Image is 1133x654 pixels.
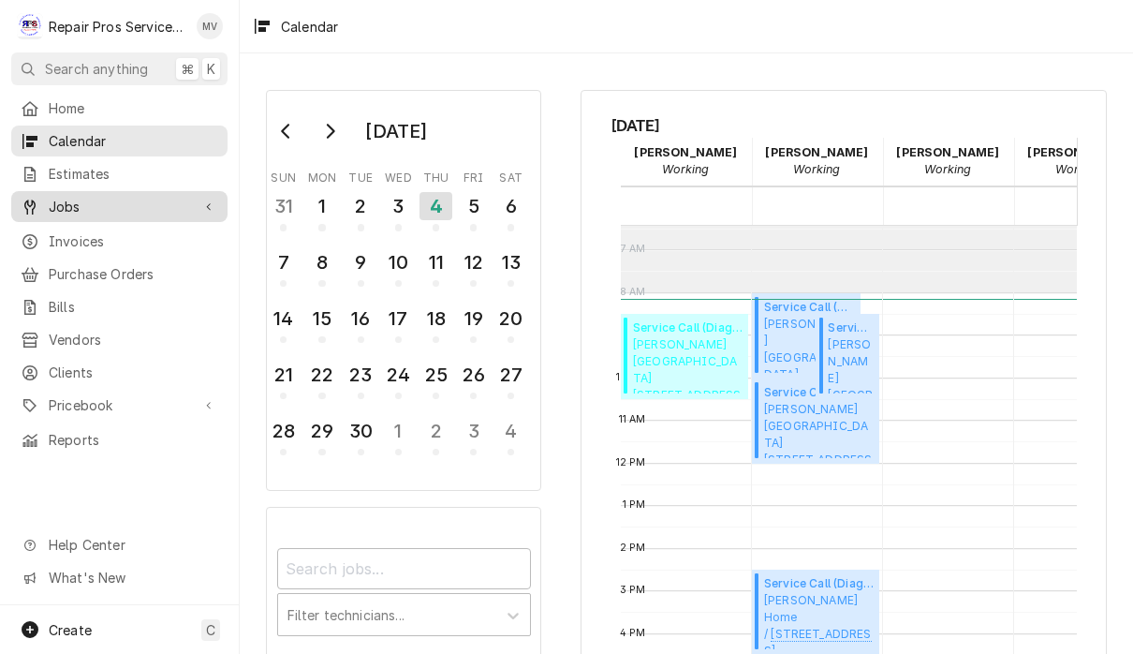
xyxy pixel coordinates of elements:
[764,316,855,373] span: [PERSON_NAME][GEOGRAPHIC_DATA]
[611,455,651,470] span: 12 PM
[11,324,228,355] a: Vendors
[816,314,879,399] div: [Service] Service Call (Diagnosis/Repair) Finley Stadium 1826 Reggie White Blvd, Chattanooga, TN ...
[764,299,855,316] span: Service Call (Diagnosis/Repair) ( Past Due )
[269,361,298,389] div: 21
[421,417,450,445] div: 2
[307,417,336,445] div: 29
[764,401,874,458] span: [PERSON_NAME][GEOGRAPHIC_DATA]
[419,192,452,220] div: 4
[384,248,413,276] div: 10
[459,192,488,220] div: 5
[816,314,879,399] div: Service Call (Diagnosis/Repair)(Cancelled)[PERSON_NAME][GEOGRAPHIC_DATA]
[11,226,228,257] a: Invoices
[11,529,228,560] a: Go to Help Center
[359,115,434,147] div: [DATE]
[621,314,749,399] div: Service Call (Diagnosis/Repair)(Cancelled)[PERSON_NAME][GEOGRAPHIC_DATA][STREET_ADDRESS][PERSON_N...
[45,59,148,79] span: Search anything
[633,320,743,336] span: Service Call (Diagnosis/Repair) ( Cancelled )
[11,259,228,290] a: Purchase Orders
[197,13,223,39] div: MV
[615,541,651,556] span: 2 PM
[496,361,525,389] div: 27
[615,583,651,598] span: 3 PM
[11,357,228,388] a: Clients
[307,305,336,333] div: 15
[17,13,43,39] div: Repair Pros Services Inc's Avatar
[49,363,218,382] span: Clients
[49,622,92,638] span: Create
[764,384,874,401] span: Service Call (Diagnosis/Repair) ( Cancelled )
[269,305,298,333] div: 14
[269,248,298,276] div: 7
[11,424,228,455] a: Reports
[496,305,525,333] div: 20
[459,361,488,389] div: 26
[302,164,342,186] th: Monday
[311,116,348,146] button: Go to next month
[346,248,375,276] div: 9
[384,417,413,445] div: 1
[924,162,971,176] em: Working
[883,138,1014,185] div: Mindy Volker - Working
[49,164,218,184] span: Estimates
[615,626,651,641] span: 4 PM
[206,620,215,640] span: C
[896,145,999,159] strong: [PERSON_NAME]
[614,412,651,427] span: 11 AM
[384,192,413,220] div: 3
[421,248,450,276] div: 11
[11,562,228,593] a: Go to What's New
[11,126,228,156] a: Calendar
[752,138,883,185] div: Caleb Kvale - Working
[346,192,375,220] div: 2
[265,164,302,186] th: Sunday
[493,164,530,186] th: Saturday
[496,248,525,276] div: 13
[421,305,450,333] div: 18
[49,395,190,415] span: Pricebook
[828,336,874,394] span: [PERSON_NAME][GEOGRAPHIC_DATA]
[379,164,417,186] th: Wednesday
[181,59,194,79] span: ⌘
[346,305,375,333] div: 16
[49,568,216,587] span: What's New
[17,13,43,39] div: R
[11,93,228,124] a: Home
[11,390,228,421] a: Go to Pricebook
[49,17,186,37] div: Repair Pros Services Inc
[459,305,488,333] div: 19
[618,498,651,513] span: 1 PM
[752,293,861,379] div: [Service] Service Call (Diagnosis/Repair) Finley Stadium 1826 Reggie White Blvd, Chattanooga, TN ...
[459,417,488,445] div: 3
[496,192,525,220] div: 6
[764,592,874,649] span: [PERSON_NAME] Home /
[828,320,874,336] span: Service Call (Diagnosis/Repair) ( Cancelled )
[49,197,190,216] span: Jobs
[346,417,375,445] div: 30
[421,361,450,389] div: 25
[342,164,379,186] th: Tuesday
[1027,145,1130,159] strong: [PERSON_NAME]
[615,285,651,300] span: 8 AM
[11,158,228,189] a: Estimates
[752,293,861,379] div: Service Call (Diagnosis/Repair)(Past Due)[PERSON_NAME][GEOGRAPHIC_DATA]
[621,314,749,399] div: [Service] Service Call (Diagnosis/Repair) Finley Stadium 1826 Reggie White Blvd, Chattanooga, TN ...
[49,535,216,555] span: Help Center
[49,264,218,284] span: Purchase Orders
[793,162,840,176] em: Working
[764,575,874,592] span: Service Call (Diagnosis/Repair) ( Upcoming )
[277,548,531,589] input: Search jobs...
[307,248,336,276] div: 8
[621,138,752,185] div: Brian Volker - Working
[49,231,218,251] span: Invoices
[269,417,298,445] div: 28
[615,327,651,342] span: 9 AM
[11,291,228,322] a: Bills
[418,164,455,186] th: Thursday
[633,336,743,394] span: [PERSON_NAME][GEOGRAPHIC_DATA]
[611,370,651,385] span: 10 AM
[266,90,541,491] div: Calendar Day Picker
[346,361,375,389] div: 23
[455,164,493,186] th: Friday
[384,361,413,389] div: 24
